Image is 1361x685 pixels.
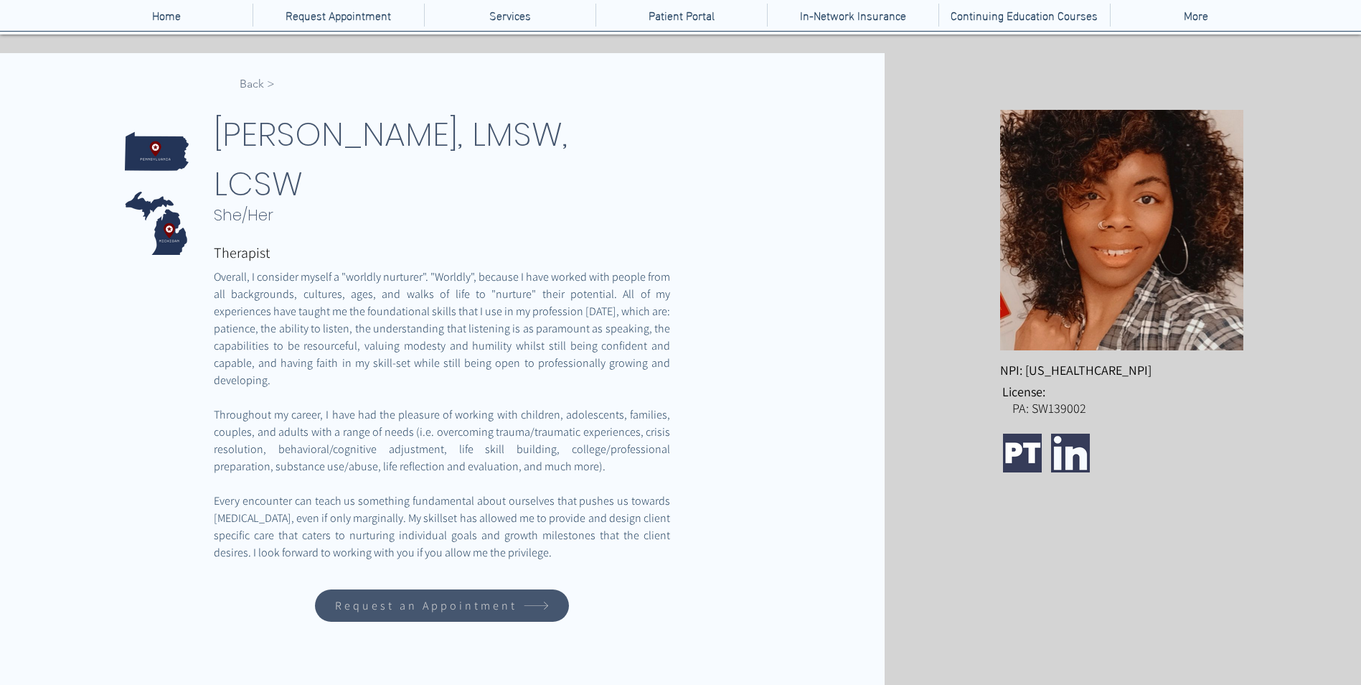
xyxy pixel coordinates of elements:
[80,4,253,27] a: Home
[240,76,275,92] span: < Back
[1000,362,1152,378] span: NPI: [US_HEALTHCARE_NPI]
[641,4,722,27] p: Patient Portal
[482,4,538,27] p: Services
[595,4,767,27] a: Patient Portal
[1002,383,1045,400] span: License:
[1051,434,1090,472] img: LinkedIn Link
[278,4,398,27] p: Request Appointment
[1177,4,1215,27] p: More
[424,4,595,27] div: Services
[214,407,672,474] span: Throughout my career, I have had the pleasure of working with children, adolescents, families, co...
[214,111,568,207] span: [PERSON_NAME], LMSW, LCSW
[938,4,1110,27] a: Continuing Education Courses
[1000,110,1243,350] img: Malanna Simmons, LMSW, LCSW
[214,204,273,226] span: She/Her
[767,4,938,27] a: In-Network Insurance
[1100,434,1139,472] img: Facebook Link
[80,4,1281,27] nav: Site
[214,269,672,388] span: Overall, I consider myself a "worldly nurturer". "Worldly", because I have worked with people fro...
[1003,434,1042,472] img: Psychology Today Profile Link
[214,243,270,262] span: Therapist
[1012,400,1244,416] p: PA: SW139002
[253,4,424,27] a: Request Appointment
[214,493,672,560] span: Every encounter can teach us something fundamental about ourselves that pushes us towards [MEDICA...
[943,4,1105,27] p: Continuing Education Courses
[793,4,913,27] p: In-Network Insurance
[335,598,517,613] span: Request an Appointment
[145,4,188,27] p: Home
[315,590,569,622] a: Request an Appointment
[214,74,275,95] a: < Back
